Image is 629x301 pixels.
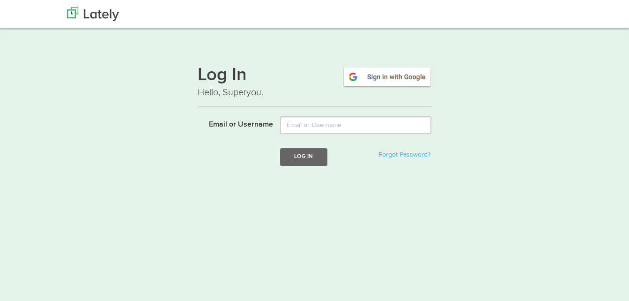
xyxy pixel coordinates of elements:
[280,148,327,166] button: Log In
[191,116,274,130] label: Email or Username
[378,151,430,158] a: Forgot Password?
[198,66,432,86] h1: Log In
[280,116,431,134] input: Email or Username
[67,7,119,21] img: Lately
[198,86,432,99] p: Hello, Superyou.
[342,66,432,88] img: google-signin.png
